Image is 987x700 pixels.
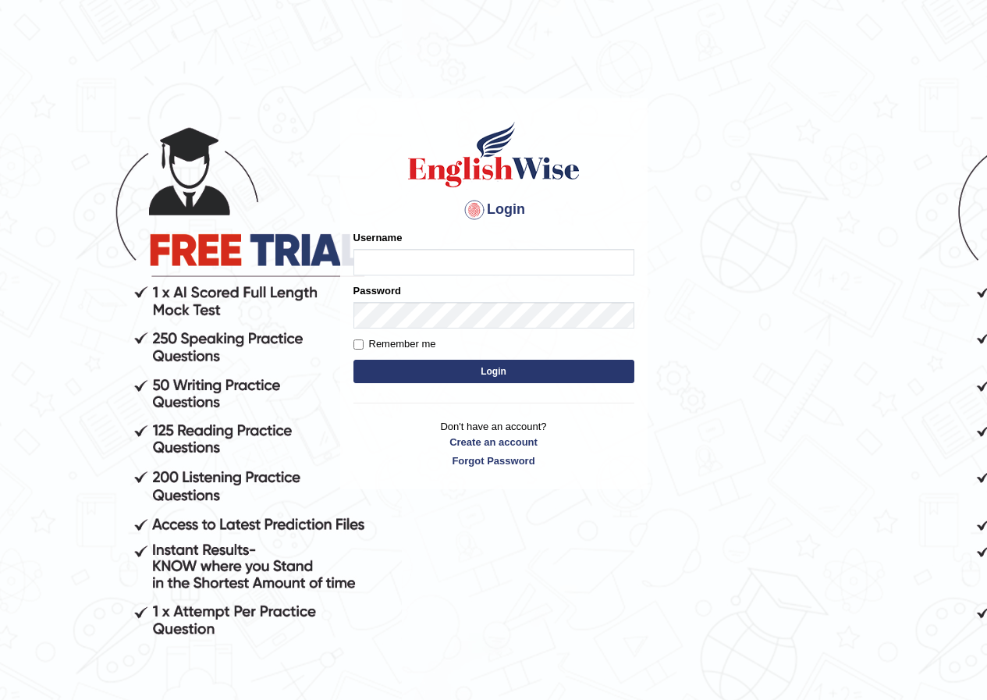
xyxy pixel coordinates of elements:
[353,197,634,222] h4: Login
[353,360,634,383] button: Login
[353,230,403,245] label: Username
[353,336,436,352] label: Remember me
[353,435,634,449] a: Create an account
[353,453,634,468] a: Forgot Password
[353,339,364,350] input: Remember me
[405,119,583,190] img: Logo of English Wise sign in for intelligent practice with AI
[353,419,634,467] p: Don't have an account?
[353,283,401,298] label: Password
